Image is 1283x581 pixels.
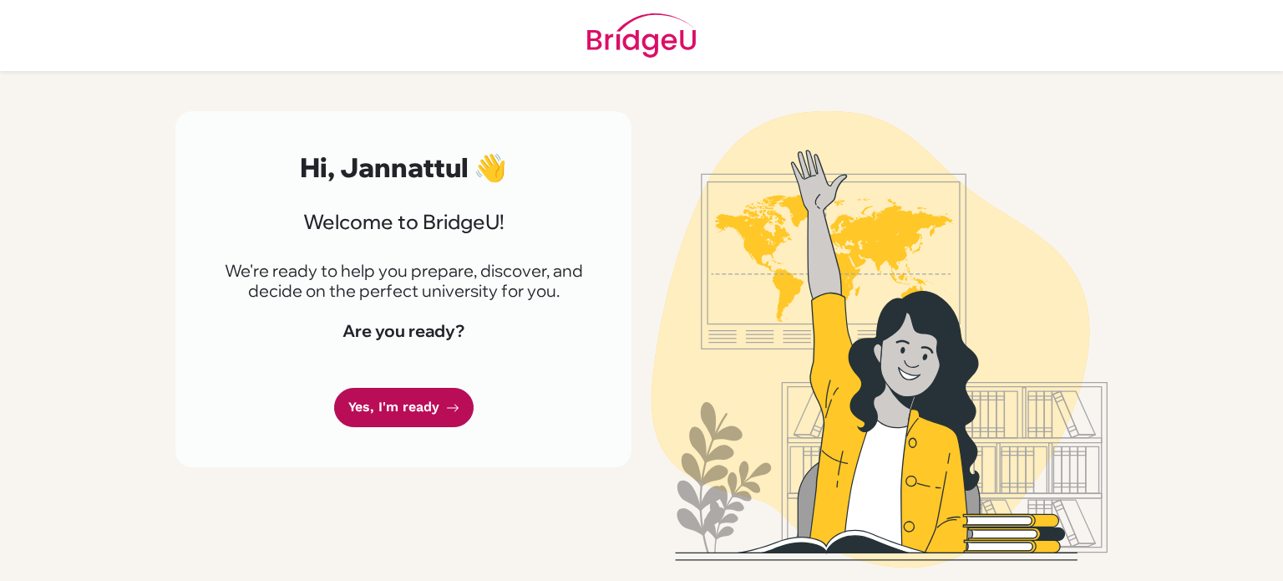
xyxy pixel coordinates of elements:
[216,151,591,183] h2: Hi, Jannattul 👋
[216,321,591,341] h4: Are you ready?
[334,388,474,427] a: Yes, I'm ready
[216,261,591,301] p: We're ready to help you prepare, discover, and decide on the perfect university for you.
[216,210,591,234] h3: Welcome to BridgeU!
